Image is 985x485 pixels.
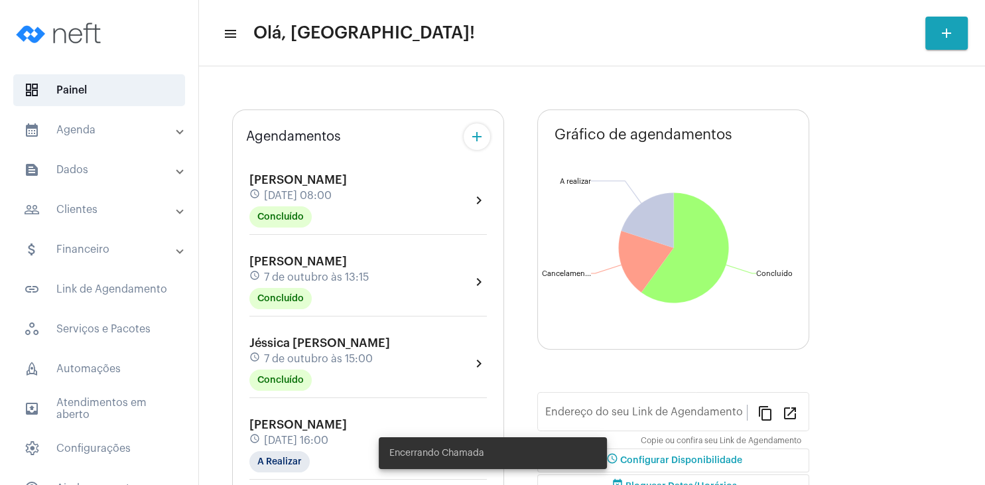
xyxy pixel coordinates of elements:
[24,82,40,98] span: sidenav icon
[24,162,177,178] mat-panel-title: Dados
[24,122,40,138] mat-icon: sidenav icon
[264,353,373,365] span: 7 de outubro às 15:00
[604,456,742,465] span: Configurar Disponibilidade
[24,361,40,377] span: sidenav icon
[8,234,198,265] mat-expansion-panel-header: sidenav iconFinanceiro
[542,270,591,277] text: Cancelamen...
[24,401,40,417] mat-icon: sidenav icon
[249,352,261,366] mat-icon: schedule
[8,114,198,146] mat-expansion-panel-header: sidenav iconAgenda
[24,162,40,178] mat-icon: sidenav icon
[641,437,801,446] mat-hint: Copie ou confira seu Link de Agendamento
[560,178,591,185] text: A realizar
[249,174,347,186] span: [PERSON_NAME]
[249,255,347,267] span: [PERSON_NAME]
[264,271,369,283] span: 7 de outubro às 13:15
[537,449,809,472] button: Configurar Disponibilidade
[249,206,312,228] mat-chip: Concluído
[249,270,261,285] mat-icon: schedule
[13,393,185,425] span: Atendimentos em aberto
[8,194,198,226] mat-expansion-panel-header: sidenav iconClientes
[469,129,485,145] mat-icon: add
[757,405,773,421] mat-icon: content_copy
[471,274,487,290] mat-icon: chevron_right
[249,288,312,309] mat-chip: Concluído
[471,192,487,208] mat-icon: chevron_right
[555,127,732,143] span: Gráfico de agendamentos
[264,435,328,447] span: [DATE] 16:00
[13,74,185,106] span: Painel
[13,273,185,305] span: Link de Agendamento
[24,441,40,456] span: sidenav icon
[253,23,475,44] span: Olá, [GEOGRAPHIC_DATA]!
[24,202,177,218] mat-panel-title: Clientes
[782,405,798,421] mat-icon: open_in_new
[264,190,332,202] span: [DATE] 08:00
[13,433,185,464] span: Configurações
[249,188,261,203] mat-icon: schedule
[11,7,110,60] img: logo-neft-novo-2.png
[24,202,40,218] mat-icon: sidenav icon
[8,154,198,186] mat-expansion-panel-header: sidenav iconDados
[24,242,40,257] mat-icon: sidenav icon
[246,129,341,144] span: Agendamentos
[249,451,310,472] mat-chip: A Realizar
[249,370,312,391] mat-chip: Concluído
[249,419,347,431] span: [PERSON_NAME]
[24,281,40,297] mat-icon: sidenav icon
[24,242,177,257] mat-panel-title: Financeiro
[389,447,484,460] span: Encerrando Chamada
[756,270,793,277] text: Concluído
[13,313,185,345] span: Serviços e Pacotes
[24,321,40,337] span: sidenav icon
[249,433,261,448] mat-icon: schedule
[13,353,185,385] span: Automações
[223,26,236,42] mat-icon: sidenav icon
[24,122,177,138] mat-panel-title: Agenda
[939,25,954,41] mat-icon: add
[545,409,747,421] input: Link
[471,356,487,372] mat-icon: chevron_right
[249,337,390,349] span: Jéssica [PERSON_NAME]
